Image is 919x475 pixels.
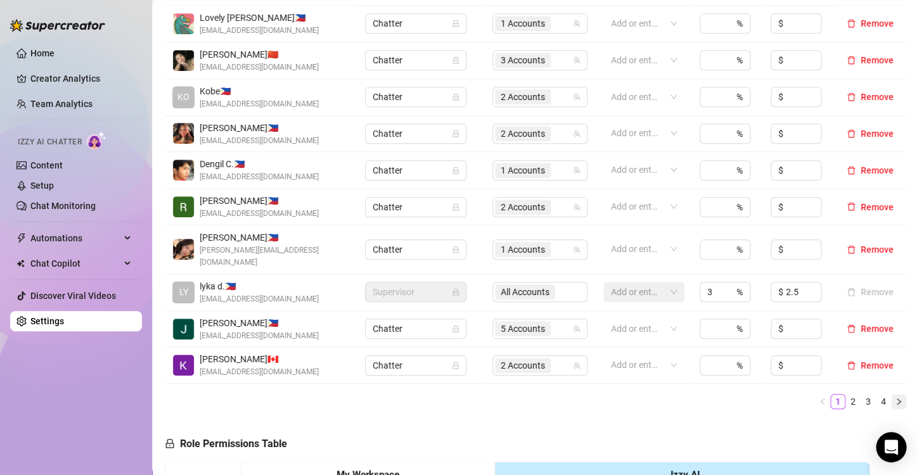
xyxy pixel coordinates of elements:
[200,98,319,110] span: [EMAIL_ADDRESS][DOMAIN_NAME]
[373,282,459,301] span: Supervisor
[842,89,899,104] button: Remove
[847,19,856,28] span: delete
[847,245,856,254] span: delete
[847,129,856,138] span: delete
[573,203,581,211] span: team
[495,16,551,31] span: 1 Accounts
[30,316,64,326] a: Settings
[173,160,194,180] img: Dengil Consigna
[200,135,319,147] span: [EMAIL_ADDRESS][DOMAIN_NAME]
[861,18,894,28] span: Remove
[30,228,120,248] span: Automations
[452,167,459,174] span: lock
[842,199,899,215] button: Remove
[861,55,894,65] span: Remove
[87,131,106,149] img: AI Chatter
[876,432,906,462] div: Open Intercom Messenger
[830,394,845,409] li: 1
[501,200,545,214] span: 2 Accounts
[200,244,350,269] span: [PERSON_NAME][EMAIL_ADDRESS][DOMAIN_NAME]
[573,325,581,332] span: team
[861,395,875,408] a: 3
[831,395,845,408] a: 1
[373,87,459,106] span: Chatter
[861,92,894,102] span: Remove
[495,242,551,257] span: 1 Accounts
[495,89,551,104] span: 2 Accounts
[200,61,319,73] span: [EMAIL_ADDRESS][DOMAIN_NAME]
[815,394,830,409] button: left
[891,394,906,409] li: Next Page
[200,121,319,135] span: [PERSON_NAME] 🇵🇭
[200,279,319,293] span: lyka d. 🇵🇭
[895,398,903,405] span: right
[165,438,175,448] span: lock
[200,330,319,342] span: [EMAIL_ADDRESS][DOMAIN_NAME]
[861,129,894,139] span: Remove
[847,92,856,101] span: delete
[847,324,856,333] span: delete
[30,253,120,274] span: Chat Copilot
[200,366,319,378] span: [EMAIL_ADDRESS][DOMAIN_NAME]
[10,19,105,32] img: logo-BBDzfeDw.svg
[30,48,55,58] a: Home
[200,208,319,220] span: [EMAIL_ADDRESS][DOMAIN_NAME]
[373,14,459,33] span: Chatter
[30,160,63,170] a: Content
[819,398,826,405] span: left
[495,53,551,68] span: 3 Accounts
[18,136,82,148] span: Izzy AI Chatter
[30,180,54,191] a: Setup
[877,395,890,408] a: 4
[452,362,459,369] span: lock
[30,291,116,301] a: Discover Viral Videos
[861,394,876,409] li: 3
[373,319,459,338] span: Chatter
[815,394,830,409] li: Previous Page
[452,56,459,64] span: lock
[200,316,319,330] span: [PERSON_NAME] 🇵🇭
[495,321,551,336] span: 5 Accounts
[200,11,319,25] span: Lovely [PERSON_NAME] 🇵🇭
[847,361,856,370] span: delete
[200,84,319,98] span: Kobe 🇵🇭
[842,163,899,178] button: Remove
[16,233,27,243] span: thunderbolt
[501,322,545,336] span: 5 Accounts
[861,324,894,334] span: Remove
[173,50,194,71] img: Yvanne Pingol
[876,394,891,409] li: 4
[30,201,96,211] a: Chat Monitoring
[495,199,551,215] span: 2 Accounts
[842,321,899,336] button: Remove
[452,246,459,253] span: lock
[173,319,194,339] img: Jai Mata
[173,13,194,34] img: Lovely Gablines
[501,358,545,372] span: 2 Accounts
[200,293,319,305] span: [EMAIL_ADDRESS][DOMAIN_NAME]
[845,394,861,409] li: 2
[847,56,856,65] span: delete
[173,239,194,260] img: Joyce Valerio
[200,157,319,171] span: Dengil C. 🇵🇭
[452,93,459,101] span: lock
[200,194,319,208] span: [PERSON_NAME] 🇵🇭
[501,127,545,141] span: 2 Accounts
[842,53,899,68] button: Remove
[842,242,899,257] button: Remove
[200,231,350,244] span: [PERSON_NAME] 🇵🇭
[891,394,906,409] button: right
[861,165,894,175] span: Remove
[173,196,194,217] img: Riza Joy Barrera
[861,360,894,370] span: Remove
[847,166,856,175] span: delete
[30,68,132,89] a: Creator Analytics
[452,288,459,296] span: lock
[842,16,899,31] button: Remove
[842,126,899,141] button: Remove
[373,51,459,70] span: Chatter
[501,90,545,104] span: 2 Accounts
[173,123,194,144] img: Aliyah Espiritu
[501,53,545,67] span: 3 Accounts
[452,20,459,27] span: lock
